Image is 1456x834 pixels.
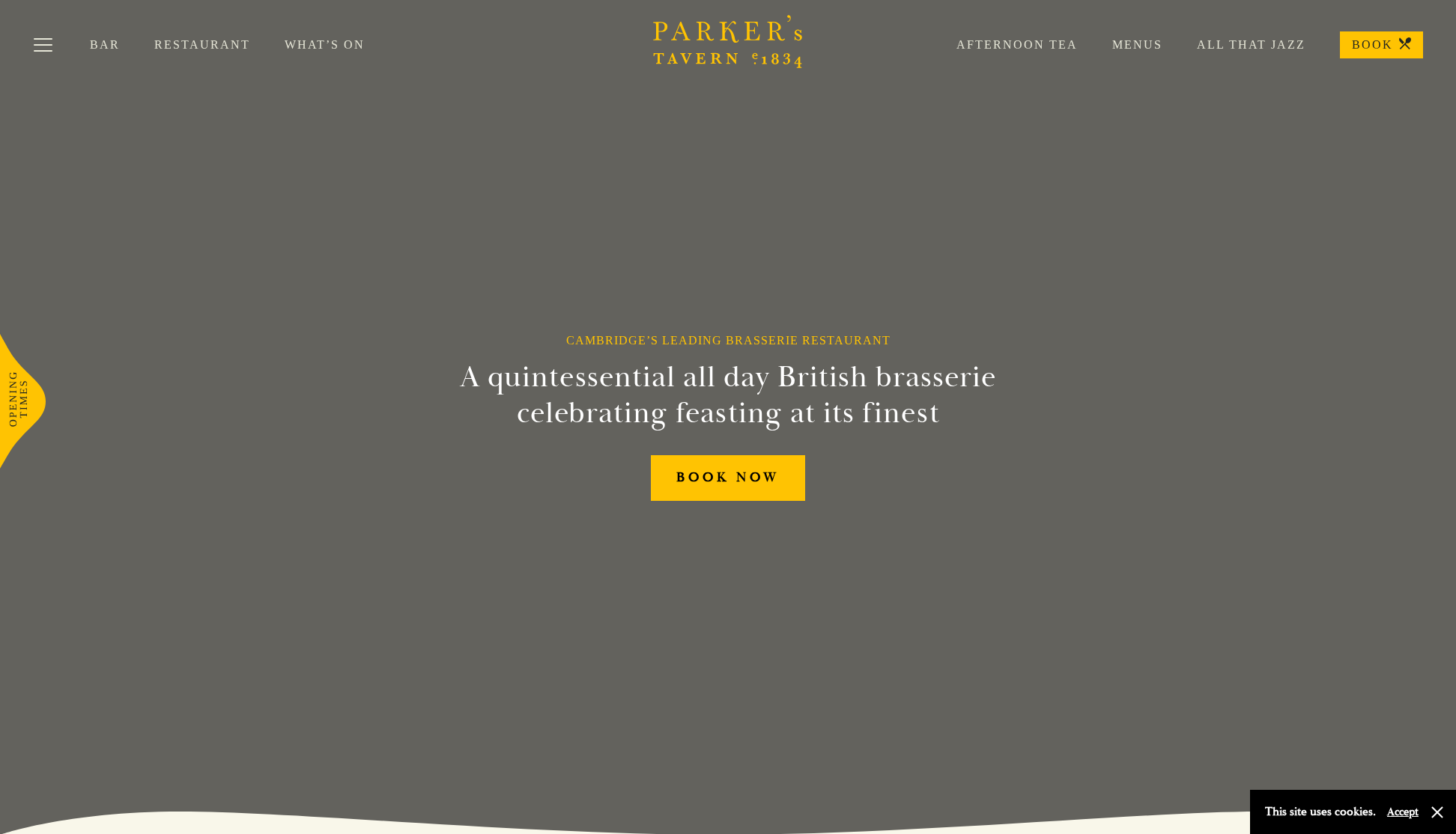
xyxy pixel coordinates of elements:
button: Close and accept [1430,805,1445,820]
p: This site uses cookies. [1265,801,1376,823]
h1: Cambridge’s Leading Brasserie Restaurant [566,333,891,347]
a: BOOK NOW [651,455,805,501]
h2: A quintessential all day British brasserie celebrating feasting at its finest [386,359,1070,431]
button: Accept [1387,805,1419,819]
